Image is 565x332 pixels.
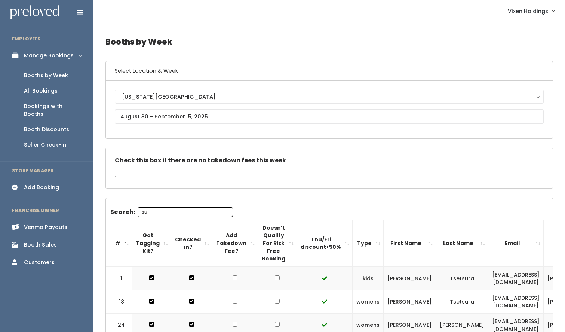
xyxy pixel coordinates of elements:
[115,90,544,104] button: [US_STATE][GEOGRAPHIC_DATA]
[488,267,544,290] td: [EMAIL_ADDRESS][DOMAIN_NAME]
[138,207,233,217] input: Search:
[436,267,488,290] td: Tsetsura
[488,290,544,313] td: [EMAIL_ADDRESS][DOMAIN_NAME]
[297,220,353,266] th: Thu/Fri discount&gt;50%: activate to sort column ascending
[24,126,69,133] div: Booth Discounts
[105,31,553,52] h4: Booths by Week
[171,220,212,266] th: Checked in?: activate to sort column ascending
[353,290,384,313] td: womens
[24,87,58,95] div: All Bookings
[106,61,553,81] h6: Select Location & Week
[436,220,488,266] th: Last Name: activate to sort column ascending
[106,220,132,266] th: #: activate to sort column descending
[122,93,537,101] div: [US_STATE][GEOGRAPHIC_DATA]
[353,220,384,266] th: Type: activate to sort column ascending
[24,241,57,249] div: Booth Sales
[115,109,544,124] input: August 30 - September 5, 2025
[24,141,66,149] div: Seller Check-in
[10,5,59,20] img: preloved logo
[24,102,82,118] div: Bookings with Booths
[24,52,74,60] div: Manage Bookings
[106,267,132,290] td: 1
[132,220,171,266] th: Got Tagging Kit?: activate to sort column ascending
[508,7,548,15] span: Vixen Holdings
[488,220,544,266] th: Email: activate to sort column ascending
[384,267,436,290] td: [PERSON_NAME]
[24,184,59,191] div: Add Booking
[24,223,67,231] div: Venmo Payouts
[24,72,68,79] div: Booths by Week
[110,207,233,217] label: Search:
[384,220,436,266] th: First Name: activate to sort column ascending
[212,220,258,266] th: Add Takedown Fee?: activate to sort column ascending
[436,290,488,313] td: Tsetsura
[258,220,297,266] th: Doesn't Quality For Risk Free Booking : activate to sort column ascending
[115,157,544,164] h5: Check this box if there are no takedown fees this week
[384,290,436,313] td: [PERSON_NAME]
[353,267,384,290] td: kids
[500,3,562,19] a: Vixen Holdings
[24,259,55,266] div: Customers
[106,290,132,313] td: 18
